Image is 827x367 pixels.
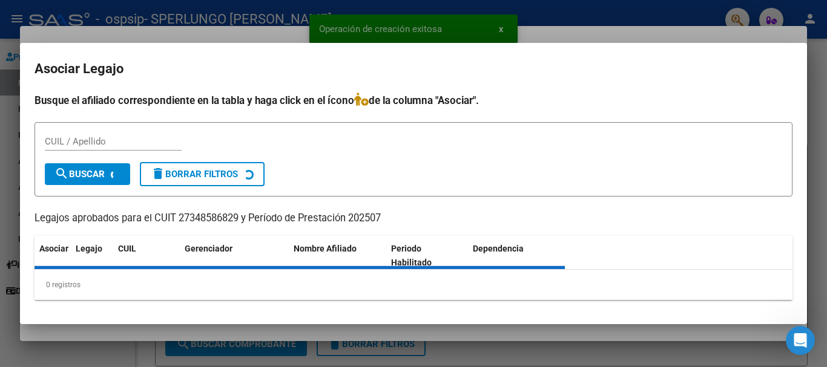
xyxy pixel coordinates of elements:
datatable-header-cell: Periodo Habilitado [386,236,468,276]
button: Buscar [45,163,130,185]
datatable-header-cell: Dependencia [468,236,565,276]
span: Borrar Filtros [151,169,238,180]
h2: Asociar Legajo [35,57,792,80]
datatable-header-cell: CUIL [113,236,180,276]
mat-icon: search [54,166,69,181]
h4: Busque el afiliado correspondiente en la tabla y haga click en el ícono de la columna "Asociar". [35,93,792,108]
div: 0 registros [35,270,792,300]
span: Legajo [76,244,102,253]
datatable-header-cell: Asociar [35,236,71,276]
datatable-header-cell: Legajo [71,236,113,276]
iframe: Intercom live chat [786,326,815,355]
datatable-header-cell: Gerenciador [180,236,289,276]
datatable-header-cell: Nombre Afiliado [289,236,386,276]
span: Dependencia [473,244,524,253]
p: Legajos aprobados para el CUIT 27348586829 y Período de Prestación 202507 [35,211,792,226]
span: CUIL [118,244,136,253]
button: Borrar Filtros [140,162,265,186]
span: Periodo Habilitado [391,244,432,267]
span: Asociar [39,244,68,253]
mat-icon: delete [151,166,165,181]
span: Buscar [54,169,105,180]
span: Gerenciador [185,244,232,253]
span: Nombre Afiliado [294,244,357,253]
